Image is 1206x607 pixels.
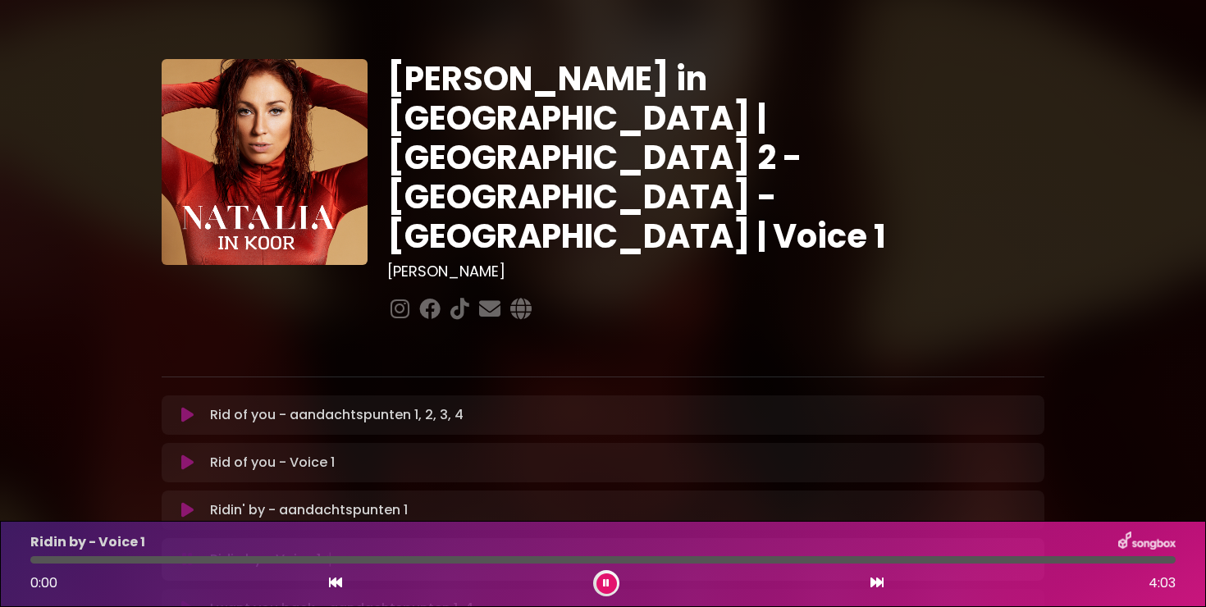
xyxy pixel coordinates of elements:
p: Rid of you - aandachtspunten 1, 2, 3, 4 [210,405,464,425]
h3: [PERSON_NAME] [387,262,1044,281]
span: 4:03 [1149,573,1176,593]
span: 0:00 [30,573,57,592]
h1: [PERSON_NAME] in [GEOGRAPHIC_DATA] | [GEOGRAPHIC_DATA] 2 - [GEOGRAPHIC_DATA] - [GEOGRAPHIC_DATA] ... [387,59,1044,256]
p: Ridin' by - aandachtspunten 1 [210,500,408,520]
img: songbox-logo-white.png [1118,532,1176,553]
img: YTVS25JmS9CLUqXqkEhs [162,59,368,265]
p: Rid of you - Voice 1 [210,453,335,472]
p: Ridin by - Voice 1 [30,532,145,552]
